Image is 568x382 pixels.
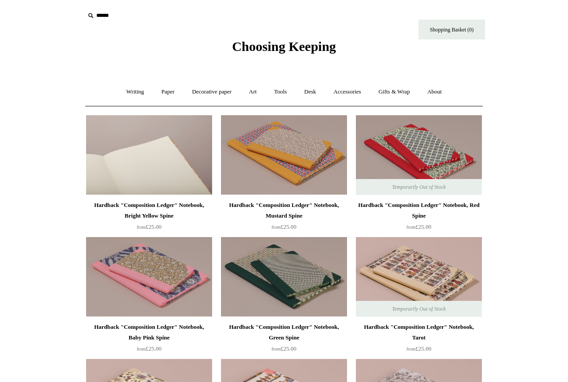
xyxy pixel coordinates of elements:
[86,237,212,317] a: Hardback "Composition Ledger" Notebook, Baby Pink Spine Hardback "Composition Ledger" Notebook, B...
[223,200,345,221] div: Hardback "Composition Ledger" Notebook, Mustard Spine
[272,223,296,230] span: £25.00
[221,237,347,317] a: Hardback "Composition Ledger" Notebook, Green Spine Hardback "Composition Ledger" Notebook, Green...
[88,322,210,343] div: Hardback "Composition Ledger" Notebook, Baby Pink Spine
[137,347,146,351] span: from
[266,80,295,104] a: Tools
[406,223,431,230] span: £25.00
[221,237,347,317] img: Hardback "Composition Ledger" Notebook, Green Spine
[356,237,482,317] a: Hardback "Composition Ledger" Notebook, Tarot Hardback "Composition Ledger" Notebook, Tarot Tempo...
[356,322,482,358] a: Hardback "Composition Ledger" Notebook, Tarot from£25.00
[88,200,210,221] div: Hardback "Composition Ledger" Notebook, Bright Yellow Spine
[154,80,183,104] a: Paper
[272,347,280,351] span: from
[232,39,336,54] span: Choosing Keeping
[221,115,347,195] a: Hardback "Composition Ledger" Notebook, Mustard Spine Hardback "Composition Ledger" Notebook, Mus...
[358,200,480,221] div: Hardback "Composition Ledger" Notebook, Red Spine
[137,225,146,230] span: from
[419,80,450,104] a: About
[86,237,212,317] img: Hardback "Composition Ledger" Notebook, Baby Pink Spine
[356,115,482,195] img: Hardback "Composition Ledger" Notebook, Red Spine
[371,80,418,104] a: Gifts & Wrap
[418,19,485,39] a: Shopping Basket (0)
[356,115,482,195] a: Hardback "Composition Ledger" Notebook, Red Spine Hardback "Composition Ledger" Notebook, Red Spi...
[383,301,454,317] span: Temporarily Out of Stock
[272,345,296,352] span: £25.00
[356,200,482,236] a: Hardback "Composition Ledger" Notebook, Red Spine from£25.00
[86,115,212,195] img: Hardback "Composition Ledger" Notebook, Bright Yellow Spine
[86,322,212,358] a: Hardback "Composition Ledger" Notebook, Baby Pink Spine from£25.00
[406,347,415,351] span: from
[86,200,212,236] a: Hardback "Composition Ledger" Notebook, Bright Yellow Spine from£25.00
[406,225,415,230] span: from
[356,237,482,317] img: Hardback "Composition Ledger" Notebook, Tarot
[118,80,152,104] a: Writing
[184,80,240,104] a: Decorative paper
[232,46,336,52] a: Choosing Keeping
[296,80,324,104] a: Desk
[358,322,480,343] div: Hardback "Composition Ledger" Notebook, Tarot
[221,115,347,195] img: Hardback "Composition Ledger" Notebook, Mustard Spine
[86,115,212,195] a: Hardback "Composition Ledger" Notebook, Bright Yellow Spine Hardback "Composition Ledger" Noteboo...
[223,322,345,343] div: Hardback "Composition Ledger" Notebook, Green Spine
[406,345,431,352] span: £25.00
[137,345,162,352] span: £25.00
[221,322,347,358] a: Hardback "Composition Ledger" Notebook, Green Spine from£25.00
[241,80,264,104] a: Art
[221,200,347,236] a: Hardback "Composition Ledger" Notebook, Mustard Spine from£25.00
[272,225,280,230] span: from
[137,223,162,230] span: £25.00
[383,179,454,195] span: Temporarily Out of Stock
[326,80,369,104] a: Accessories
